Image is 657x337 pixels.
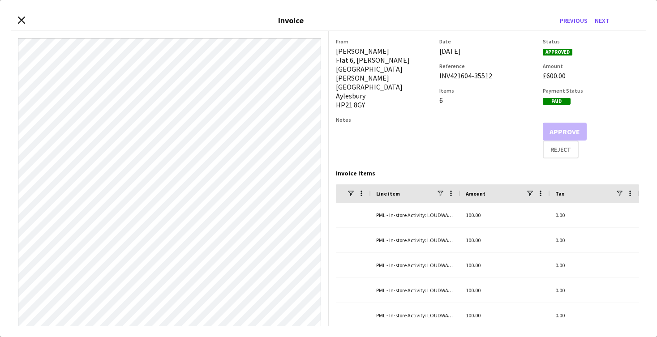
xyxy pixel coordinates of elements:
div: 0.00 [550,303,640,328]
h3: Notes [336,116,432,123]
div: PML - In-store Activity: LOUDWATER - Brand Ambassador (salary) [371,253,460,277]
div: 0.00 [550,203,640,227]
div: PML - In-store Activity: LOUDWATER - Brand Ambassador (salary) [371,203,460,227]
button: Next [591,13,613,28]
span: Paid [543,98,571,105]
div: [DATE] [439,47,536,55]
div: [PERSON_NAME] Flat 6, [PERSON_NAME][GEOGRAPHIC_DATA] [PERSON_NAME][GEOGRAPHIC_DATA] Aylesbury HP2... [336,47,432,109]
div: 100.00 [460,278,550,303]
div: PML - In-store Activity: LOUDWATER - Brand Ambassador (salary) [371,303,460,328]
span: Amount [466,190,485,197]
h3: Reference [439,63,536,69]
button: Reject [543,141,579,158]
div: 6 [439,96,536,105]
h3: Invoice [278,15,304,26]
div: 100.00 [460,203,550,227]
h3: From [336,38,432,45]
div: 0.00 [550,253,640,277]
div: PML - In-store Activity: LOUDWATER - Brand Ambassador (salary) [371,278,460,303]
div: £600.00 [543,71,639,80]
div: 100.00 [460,228,550,252]
h3: Status [543,38,639,45]
div: 0.00 [550,228,640,252]
span: Line item [376,190,400,197]
span: Approved [543,49,572,55]
div: 100.00 [460,253,550,277]
h3: Amount [543,63,639,69]
div: INV421604-35512 [439,71,536,80]
h3: Items [439,87,536,94]
button: Previous [556,13,591,28]
div: 0.00 [550,278,640,303]
div: Invoice Items [336,169,640,177]
div: PML - In-store Activity: LOUDWATER - Brand Ambassador (salary) [371,228,460,252]
span: Tax [555,190,564,197]
h3: Date [439,38,536,45]
div: 100.00 [460,303,550,328]
h3: Payment Status [543,87,639,94]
